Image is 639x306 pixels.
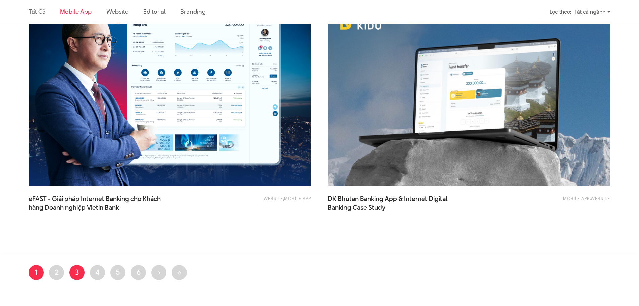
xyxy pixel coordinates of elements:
[29,203,119,212] span: hàng Doanh nghiệp Vietin Bank
[106,7,128,16] a: Website
[198,194,311,208] div: ,
[264,195,283,201] a: Website
[574,6,610,18] div: Tất cả ngành
[497,194,610,208] div: ,
[143,7,166,16] a: Editorial
[180,7,205,16] a: Branding
[550,6,571,18] div: Lọc theo:
[131,265,146,280] a: 6
[29,194,163,211] span: eFAST - Giải pháp Internet Banking cho Khách
[49,265,64,280] a: 2
[563,195,590,201] a: Mobile app
[158,267,160,277] span: ›
[60,7,91,16] a: Mobile app
[284,195,311,201] a: Mobile app
[29,7,45,16] a: Tất cả
[90,265,105,280] a: 4
[29,194,163,211] a: eFAST - Giải pháp Internet Banking cho Kháchhàng Doanh nghiệp Vietin Bank
[328,194,462,211] a: DK Bhutan Banking App & Internet DigitalBanking Case Study
[591,195,610,201] a: Website
[328,194,462,211] span: DK Bhutan Banking App & Internet Digital
[177,267,181,277] span: »
[69,265,85,280] a: 3
[328,203,385,212] span: Banking Case Study
[110,265,125,280] a: 5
